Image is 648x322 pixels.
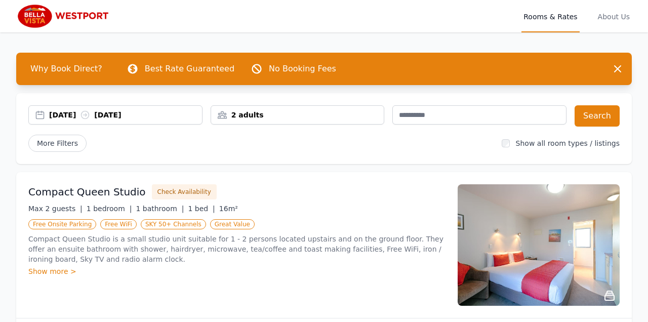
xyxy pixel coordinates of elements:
span: Free WiFi [100,219,137,229]
p: No Booking Fees [269,63,336,75]
div: Show more > [28,266,445,276]
span: SKY 50+ Channels [141,219,206,229]
span: Great Value [210,219,255,229]
span: Free Onsite Parking [28,219,96,229]
span: 1 bed | [188,205,215,213]
span: More Filters [28,135,87,152]
span: 16m² [219,205,238,213]
span: Why Book Direct? [22,59,110,79]
p: Best Rate Guaranteed [145,63,234,75]
img: Bella Vista Westport [16,4,113,28]
label: Show all room types / listings [516,139,620,147]
button: Search [575,105,620,127]
span: 1 bathroom | [136,205,184,213]
div: 2 adults [211,110,384,120]
button: Check Availability [152,184,217,199]
p: Compact Queen Studio is a small studio unit suitable for 1 - 2 persons located upstairs and on th... [28,234,445,264]
span: Max 2 guests | [28,205,83,213]
div: [DATE] [DATE] [49,110,202,120]
span: 1 bedroom | [87,205,132,213]
h3: Compact Queen Studio [28,185,146,199]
